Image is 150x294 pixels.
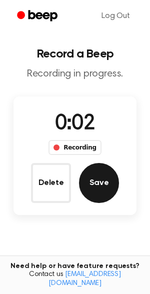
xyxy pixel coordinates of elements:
[6,270,144,288] span: Contact us
[8,48,142,60] h1: Record a Beep
[8,68,142,80] p: Recording in progress.
[79,163,119,203] button: Save Audio Record
[55,113,95,134] span: 0:02
[91,4,140,28] a: Log Out
[31,163,71,203] button: Delete Audio Record
[48,271,121,287] a: [EMAIL_ADDRESS][DOMAIN_NAME]
[10,6,66,26] a: Beep
[48,140,101,155] div: Recording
